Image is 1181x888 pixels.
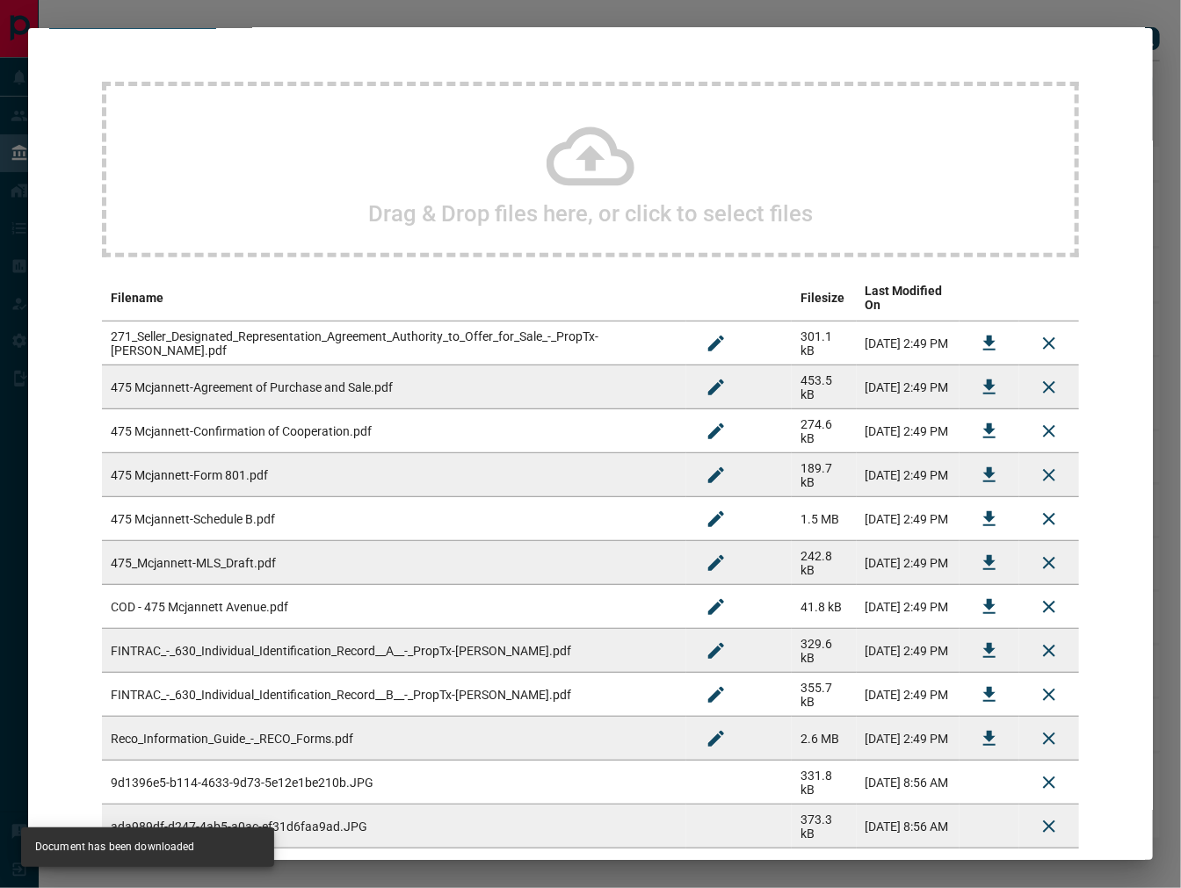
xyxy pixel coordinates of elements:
button: Rename [695,542,737,584]
th: download action column [960,275,1019,321]
td: [DATE] 2:49 PM [857,365,960,409]
td: FINTRAC_-_630_Individual_Identification_Record__A__-_PropTx-[PERSON_NAME].pdf [102,629,686,673]
td: [DATE] 2:49 PM [857,629,960,673]
td: 301.1 kB [792,321,857,365]
div: Document has been downloaded [35,833,195,862]
td: 242.8 kB [792,541,857,585]
button: Delete [1028,805,1070,848]
td: 355.7 kB [792,673,857,717]
th: delete file action column [1019,275,1079,321]
button: Download [968,630,1011,672]
td: 329.6 kB [792,629,857,673]
button: Download [968,718,1011,760]
button: Rename [695,586,737,628]
td: 475 Mcjannett-Confirmation of Cooperation.pdf [102,409,686,453]
td: 274.6 kB [792,409,857,453]
td: 373.3 kB [792,805,857,848]
td: [DATE] 2:49 PM [857,321,960,365]
button: Remove File [1028,498,1070,540]
button: Remove File [1028,630,1070,672]
td: [DATE] 2:49 PM [857,717,960,761]
td: [DATE] 2:49 PM [857,409,960,453]
td: COD - 475 Mcjannett Avenue.pdf [102,585,686,629]
button: Remove File [1028,366,1070,408]
button: Rename [695,454,737,496]
button: Download [968,498,1011,540]
button: Rename [695,322,737,365]
th: Last Modified On [857,275,960,321]
button: Rename [695,718,737,760]
td: [DATE] 8:56 AM [857,761,960,805]
button: Rename [695,366,737,408]
td: 453.5 kB [792,365,857,409]
td: 475 Mcjannett-Form 801.pdf [102,453,686,497]
button: Download [968,586,1011,628]
button: Rename [695,410,737,452]
td: 475 Mcjannett-Agreement of Purchase and Sale.pdf [102,365,686,409]
button: Download [968,366,1011,408]
td: 2.6 MB [792,717,857,761]
td: 189.7 kB [792,453,857,497]
td: 475 Mcjannett-Schedule B.pdf [102,497,686,541]
th: edit column [686,275,792,321]
td: 41.8 kB [792,585,857,629]
td: [DATE] 2:49 PM [857,541,960,585]
h2: Drag & Drop files here, or click to select files [368,200,813,227]
td: [DATE] 2:49 PM [857,585,960,629]
td: 475_Mcjannett-MLS_Draft.pdf [102,541,686,585]
button: Download [968,410,1011,452]
td: Reco_Information_Guide_-_RECO_Forms.pdf [102,717,686,761]
td: [DATE] 8:56 AM [857,805,960,848]
td: [DATE] 2:49 PM [857,497,960,541]
button: Rename [695,630,737,672]
button: Rename [695,498,737,540]
button: Download [968,674,1011,716]
th: Filename [102,275,686,321]
button: Remove File [1028,542,1070,584]
td: [DATE] 2:49 PM [857,453,960,497]
button: Download [968,454,1011,496]
button: Remove File [1028,586,1070,628]
button: Rename [695,674,737,716]
button: Download [968,542,1011,584]
button: Delete [1028,762,1070,804]
button: Remove File [1028,454,1070,496]
div: Drag & Drop files here, or click to select files [102,82,1079,257]
td: 331.8 kB [792,761,857,805]
td: 1.5 MB [792,497,857,541]
button: Remove File [1028,322,1070,365]
button: Remove File [1028,410,1070,452]
button: Remove File [1028,718,1070,760]
td: FINTRAC_-_630_Individual_Identification_Record__B__-_PropTx-[PERSON_NAME].pdf [102,673,686,717]
td: [DATE] 2:49 PM [857,673,960,717]
td: 271_Seller_Designated_Representation_Agreement_Authority_to_Offer_for_Sale_-_PropTx-[PERSON_NAME]... [102,321,686,365]
td: ada989df-d247-4ab5-a0ac-ef31d6faa9ad.JPG [102,805,686,848]
td: 9d1396e5-b114-4633-9d73-5e12e1be210b.JPG [102,761,686,805]
button: Remove File [1028,674,1070,716]
th: Filesize [792,275,857,321]
button: Download [968,322,1011,365]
